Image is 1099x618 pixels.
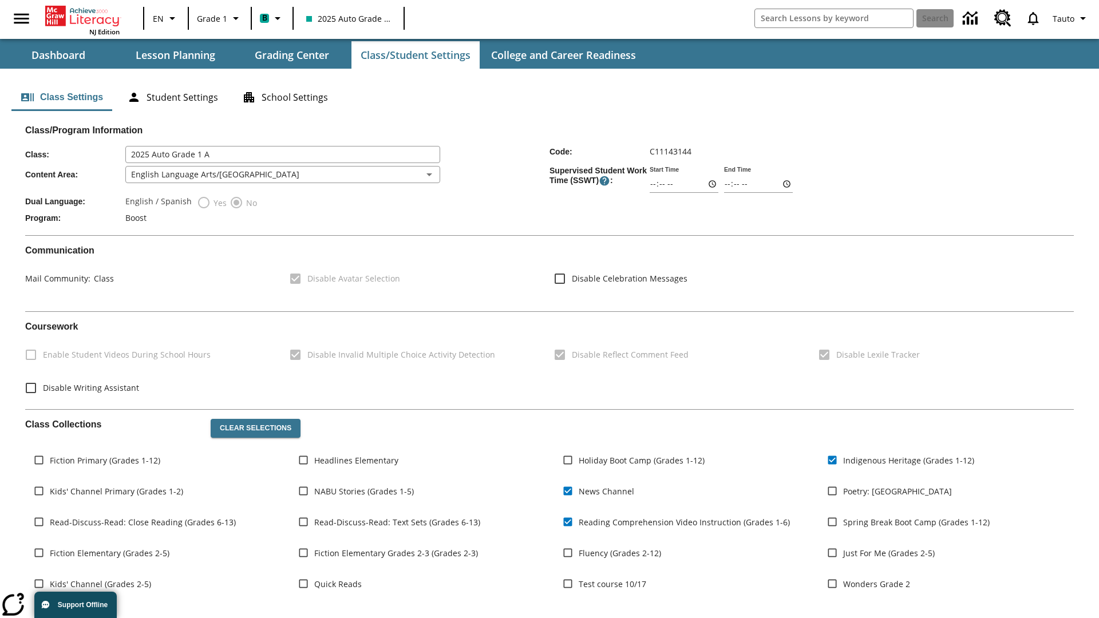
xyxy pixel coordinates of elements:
button: Grading Center [235,41,349,69]
span: Enable Student Videos During School Hours [43,348,211,360]
span: Spring Break Boot Camp (Grades 1-12) [843,516,990,528]
label: End Time [724,165,751,174]
span: Mail Community : [25,273,90,284]
span: Reading Comprehension Video Instruction (Grades 1-6) [579,516,790,528]
span: Yes [211,197,227,209]
span: Disable Lexile Tracker [836,348,920,360]
span: Fiction Elementary Grades 2-3 (Grades 2-3) [314,547,478,559]
span: Program : [25,213,125,223]
button: Grade: Grade 1, Select a grade [192,8,247,29]
button: Profile/Settings [1048,8,1094,29]
span: Disable Celebration Messages [572,272,687,284]
span: Code : [549,147,650,156]
span: Disable Invalid Multiple Choice Activity Detection [307,348,495,360]
span: Kids' Channel (Grades 2-5) [50,578,151,590]
label: Start Time [650,165,679,174]
span: Fiction Primary (Grades 1-12) [50,454,160,466]
div: Communication [25,245,1074,302]
button: Language: EN, Select a language [148,8,184,29]
span: News Channel [579,485,634,497]
button: Class/Student Settings [351,41,480,69]
span: Disable Writing Assistant [43,382,139,394]
div: English Language Arts/[GEOGRAPHIC_DATA] [125,166,440,183]
span: Just For Me (Grades 2-5) [843,547,935,559]
span: Class : [25,150,125,159]
span: Content Area : [25,170,125,179]
span: EN [153,13,164,25]
h2: Class Collections [25,419,201,430]
span: NABU Stories (Grades 1-5) [314,485,414,497]
span: Support Offline [58,601,108,609]
button: Supervised Student Work Time is the timeframe when students can take LevelSet and when lessons ar... [599,175,610,187]
span: Supervised Student Work Time (SSWT) : [549,166,650,187]
div: Class/Program Information [25,136,1074,226]
span: Wonders Grade 2 [843,578,910,590]
input: search field [755,9,913,27]
button: School Settings [233,84,337,111]
span: Boost [125,212,147,223]
span: B [262,11,267,25]
label: English / Spanish [125,196,192,209]
span: 2025 Auto Grade 1 A [306,13,391,25]
span: Poetry: [GEOGRAPHIC_DATA] [843,485,952,497]
span: NJ Edition [89,27,120,36]
a: Home [45,5,120,27]
button: Lesson Planning [118,41,232,69]
span: Fiction Elementary (Grades 2-5) [50,547,169,559]
div: Class Collections [25,410,1074,610]
h2: Class/Program Information [25,125,1074,136]
button: College and Career Readiness [482,41,645,69]
span: Fluency (Grades 2-12) [579,547,661,559]
button: Student Settings [118,84,227,111]
a: Resource Center, Will open in new tab [987,3,1018,34]
span: Headlines Elementary [314,454,398,466]
span: Disable Avatar Selection [307,272,400,284]
span: Holiday Boot Camp (Grades 1-12) [579,454,705,466]
input: Class [125,146,440,163]
h2: Course work [25,321,1074,332]
button: Support Offline [34,592,117,618]
span: Indigenous Heritage (Grades 1-12) [843,454,974,466]
span: Tauto [1053,13,1074,25]
span: Read-Discuss-Read: Close Reading (Grades 6-13) [50,516,236,528]
span: Class [90,273,114,284]
div: Coursework [25,321,1074,399]
a: Data Center [956,3,987,34]
span: Dual Language : [25,197,125,206]
span: Grade 1 [197,13,227,25]
button: Clear Selections [211,419,301,438]
button: Open side menu [5,2,38,35]
span: Test course 10/17 [579,578,646,590]
span: Disable Reflect Comment Feed [572,348,689,360]
button: Boost Class color is teal. Change class color [255,8,289,29]
span: Quick Reads [314,578,362,590]
span: No [243,197,257,209]
span: Kids' Channel Primary (Grades 1-2) [50,485,183,497]
a: Notifications [1018,3,1048,33]
div: Home [45,3,120,36]
span: C11143144 [650,146,691,157]
button: Dashboard [1,41,116,69]
h2: Communication [25,245,1074,256]
div: Class/Student Settings [11,84,1088,111]
span: Read-Discuss-Read: Text Sets (Grades 6-13) [314,516,480,528]
button: Class Settings [11,84,112,111]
